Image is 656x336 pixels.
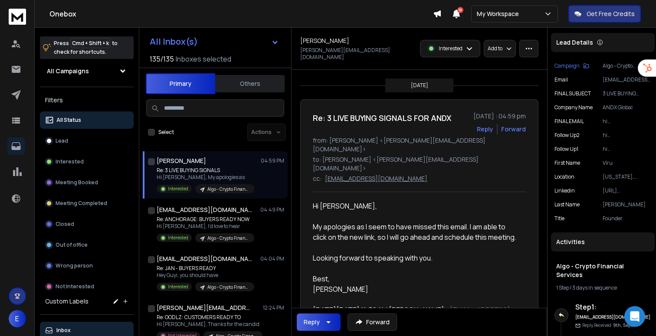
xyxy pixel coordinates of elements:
button: Not Interested [40,278,134,295]
p: title [554,215,564,222]
div: Hi [PERSON_NAME], [313,201,519,294]
p: location [554,173,574,180]
p: Not Interested [56,283,94,290]
p: hi [PERSON_NAME], saw that ANDX Global is building web3 + ai financial ecosystems - so i ran our ... [603,118,651,125]
p: Algo - Crypto Financial Services [207,235,249,241]
p: Lead Details [556,38,593,47]
p: [EMAIL_ADDRESS][DOMAIN_NAME] [603,76,651,83]
p: Interested [439,45,462,52]
button: Out of office [40,236,134,254]
h6: [EMAIL_ADDRESS][DOMAIN_NAME] [575,314,651,320]
button: All Campaigns [40,62,134,80]
p: linkedin [554,187,575,194]
p: Follow Up1 [554,146,578,153]
p: Re: 3 LIVE BUYING SIGNALS [157,167,254,174]
span: 3 days in sequence [572,284,617,291]
h1: Onebox [49,9,433,19]
p: All Status [56,117,81,124]
span: Cmd + Shift + k [71,38,110,48]
p: Closed [56,221,74,228]
p: Hey Guyi, you should have [157,272,254,279]
p: 3 LIVE BUYING SIGNALS FOR ANDX [603,90,651,97]
p: Campaign [554,62,580,69]
button: Wrong person [40,257,134,274]
p: Last Name [554,201,580,208]
label: Select [158,129,174,136]
p: Get Free Credits [587,10,635,18]
h1: All Inbox(s) [150,37,198,46]
img: logo [9,9,26,25]
p: Viru [603,160,651,166]
p: Interested [56,158,84,165]
h1: [PERSON_NAME][EMAIL_ADDRESS][DOMAIN_NAME] [157,303,252,312]
p: FINAL EMAIL [554,118,584,125]
p: Add to [488,45,502,52]
button: Meeting Completed [40,195,134,212]
div: Best, [313,274,519,284]
p: First Name [554,160,580,166]
p: Reply Received [582,322,633,329]
span: 9th, Sept [613,322,633,328]
p: Algo - Crypto Financial Services [207,186,249,192]
h1: [PERSON_NAME] [157,157,206,165]
p: Inbox [56,327,71,334]
button: Meeting Booked [40,174,134,191]
button: Interested [40,153,134,170]
p: Hi [PERSON_NAME], My apologies as [157,174,254,181]
h3: Custom Labels [45,297,89,306]
h1: Re: 3 LIVE BUYING SIGNALS FOR ANDX [313,112,452,124]
h6: Step 1 : [575,302,651,312]
p: Interested [168,235,188,241]
h3: Filters [40,94,134,106]
p: Company Name [554,104,593,111]
p: Founder [603,215,651,222]
p: [US_STATE], [US_STATE], [GEOGRAPHIC_DATA] [603,173,651,180]
div: Reply [304,318,320,326]
p: Re: OODLZ: CUSTOMERS READY TO [157,314,261,321]
button: E [9,310,26,327]
button: Forward [348,313,397,331]
p: ANDX Global [603,104,651,111]
button: Closed [40,215,134,233]
div: | [556,284,649,291]
p: 04:59 PM [261,157,284,164]
button: All Status [40,111,134,129]
p: [PERSON_NAME] [603,201,651,208]
div: Activities [551,232,655,251]
p: hi [PERSON_NAME], just following up — ran our AI agents on ANDX Global and spotted a few near-ter... [603,146,651,153]
div: [PERSON_NAME] [313,284,519,294]
h1: [EMAIL_ADDRESS][DOMAIN_NAME] +1 [157,206,252,214]
p: [URL][DOMAIN_NAME][PERSON_NAME] [603,187,651,194]
p: to: [PERSON_NAME] <[PERSON_NAME][EMAIL_ADDRESS][DOMAIN_NAME]> [313,155,526,173]
p: Interested [168,284,188,290]
h1: [EMAIL_ADDRESS][DOMAIN_NAME] +1 [157,254,252,263]
p: Interested [168,186,188,192]
p: [DATE] : 04:59 pm [473,112,526,121]
p: Re: JAN - BUYERS READY [157,265,254,272]
button: Others [215,74,285,93]
p: Email [554,76,568,83]
p: Meeting Booked [56,179,98,186]
button: All Inbox(s) [143,33,286,50]
p: [EMAIL_ADDRESS][DOMAIN_NAME] [325,174,427,183]
p: Algo - Crypto Financial Services [603,62,651,69]
p: Wrong person [56,262,93,269]
h1: Algo - Crypto Financial Services [556,262,649,279]
p: Hi [PERSON_NAME], Thanks for the candid [157,321,261,328]
p: 04:49 PM [260,206,284,213]
button: Reply [477,125,493,134]
h3: Inboxes selected [176,54,231,64]
p: cc: [313,174,321,183]
button: Reply [297,313,341,331]
span: 19 [457,7,463,13]
p: FINAL SUBJECT [554,90,591,97]
p: Hi [PERSON_NAME], I'd love to hear [157,223,254,230]
span: 135 / 135 [150,54,174,64]
p: Algo - Crypto Financial Services [207,284,249,290]
p: from: [PERSON_NAME] <[PERSON_NAME][EMAIL_ADDRESS][DOMAIN_NAME]> [313,136,526,153]
p: [DATE] [411,82,428,89]
p: hi [PERSON_NAME], quick nudge — I know you’re busy. a few firms are already using our agents to s... [603,132,651,139]
p: [PERSON_NAME][EMAIL_ADDRESS][DOMAIN_NAME] [300,47,415,61]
